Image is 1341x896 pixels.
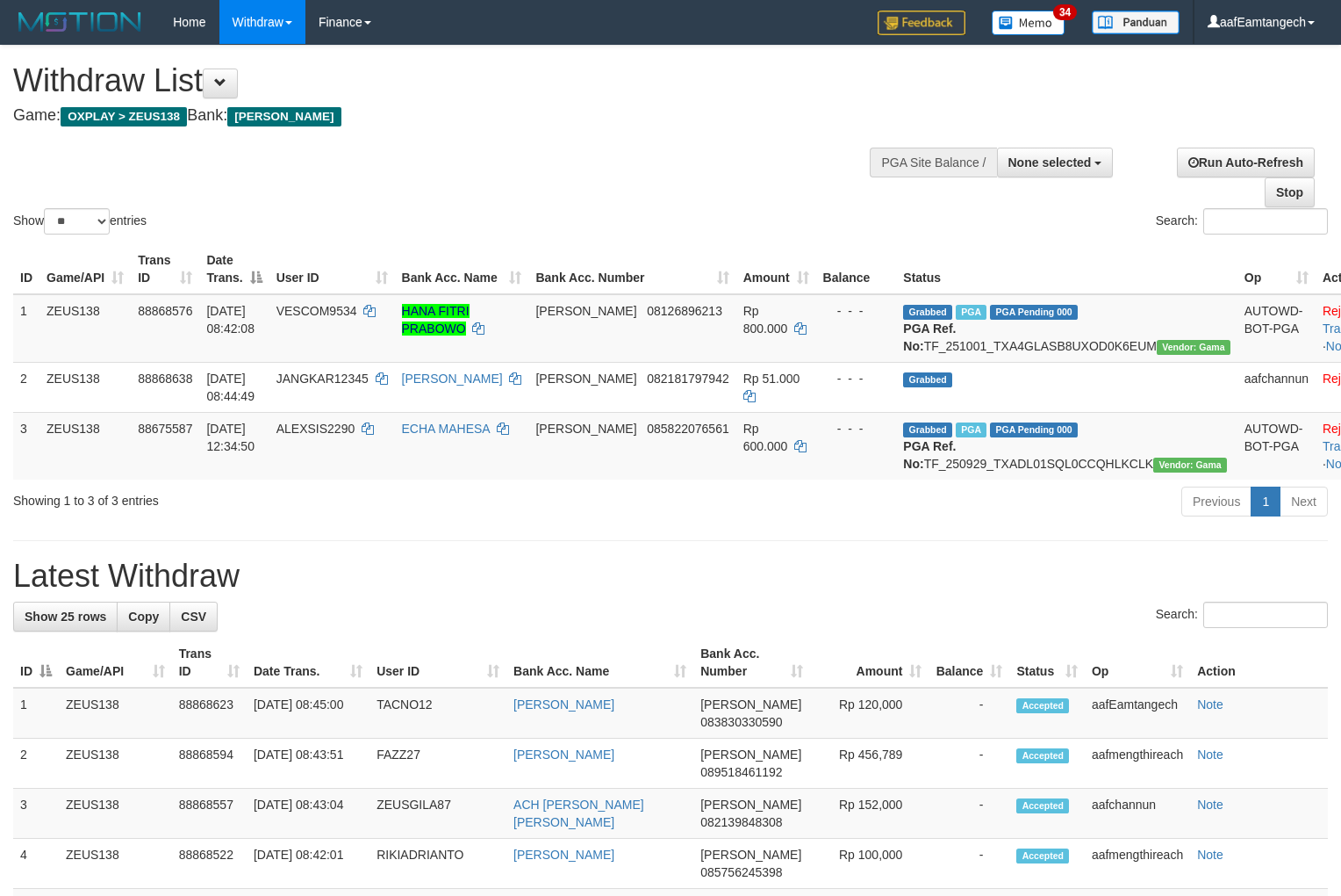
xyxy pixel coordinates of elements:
[276,304,357,318] span: VESCOM9534
[896,412,1237,480] td: TF_250929_TXADL01SQL0CCQHLKCLK
[13,559,1328,594] h1: Latest Withdraw
[13,602,118,632] a: Show 25 rows
[247,638,369,688] th: Date Trans.: activate to sort column ascending
[247,739,369,789] td: [DATE] 08:43:51
[117,602,170,632] a: Copy
[513,697,614,712] a: [PERSON_NAME]
[810,739,929,789] td: Rp 456,789
[13,244,39,294] th: ID
[199,244,269,294] th: Date Trans.: activate to sort column descending
[990,305,1078,320] span: PGA Pending
[206,422,255,453] span: [DATE] 12:34:50
[816,244,897,294] th: Balance
[700,715,782,729] span: Copy 083830330590 to clipboard
[990,423,1078,437] span: PGA Pending
[276,422,355,436] span: ALEXSIS2290
[736,244,816,294] th: Amount: activate to sort column ascending
[743,304,788,336] span: Rp 800.000
[172,839,247,889] td: 88868522
[1016,748,1069,763] span: Accepted
[13,294,39,363] td: 1
[1085,839,1190,889] td: aafmengthireach
[128,610,159,624] span: Copy
[172,688,247,739] td: 88868623
[247,839,369,889] td: [DATE] 08:42:01
[535,372,636,386] span: [PERSON_NAME]
[172,789,247,839] td: 88868557
[700,815,782,829] span: Copy 082139848308 to clipboard
[700,798,801,812] span: [PERSON_NAME]
[39,362,131,412] td: ZEUS138
[700,848,801,862] span: [PERSON_NAME]
[395,244,529,294] th: Bank Acc. Name: activate to sort column ascending
[1181,487,1251,517] a: Previous
[647,372,728,386] span: Copy 082181797942 to clipboard
[903,322,956,353] b: PGA Ref. No:
[1177,148,1315,177] a: Run Auto-Refresh
[1016,798,1069,813] span: Accepted
[1016,849,1069,863] span: Accepted
[513,748,614,762] a: [PERSON_NAME]
[1153,458,1227,473] span: Vendor URL: https://trx31.1velocity.biz
[1237,412,1316,480] td: AUTOWD-BOT-PGA
[13,412,39,480] td: 3
[269,244,395,294] th: User ID: activate to sort column ascending
[227,107,341,126] span: [PERSON_NAME]
[1016,698,1069,713] span: Accepted
[59,638,172,688] th: Game/API: activate to sort column ascending
[810,839,929,889] td: Rp 100,000
[700,765,782,779] span: Copy 089518461192 to clipboard
[172,638,247,688] th: Trans ID: activate to sort column ascending
[172,739,247,789] td: 88868594
[59,789,172,839] td: ZEUS138
[276,372,369,386] span: JANGKAR12345
[929,839,1009,889] td: -
[903,439,956,471] b: PGA Ref. No:
[1092,11,1180,34] img: panduan.png
[1009,638,1085,688] th: Status: activate to sort column ascending
[1197,697,1223,712] a: Note
[1251,487,1280,517] a: 1
[823,370,890,387] div: - - -
[181,610,206,624] span: CSV
[929,739,1009,789] td: -
[535,422,636,436] span: [PERSON_NAME]
[506,638,693,688] th: Bank Acc. Name: activate to sort column ascending
[13,362,39,412] td: 2
[206,372,255,403] span: [DATE] 08:44:49
[138,422,192,436] span: 88675587
[1237,244,1316,294] th: Op: activate to sort column ascending
[810,638,929,688] th: Amount: activate to sort column ascending
[13,63,877,98] h1: Withdraw List
[13,638,59,688] th: ID: activate to sort column descending
[44,208,110,235] select: Showentries
[528,244,735,294] th: Bank Acc. Number: activate to sort column ascending
[929,688,1009,739] td: -
[138,372,192,386] span: 88868638
[13,789,59,839] td: 3
[1085,688,1190,739] td: aafEamtangech
[402,422,490,436] a: ECHA MAHESA
[823,302,890,320] div: - - -
[1085,789,1190,839] td: aafchannun
[693,638,810,688] th: Bank Acc. Number: activate to sort column ascending
[1085,739,1190,789] td: aafmengthireach
[903,305,952,320] span: Grabbed
[513,848,614,862] a: [PERSON_NAME]
[1203,208,1328,235] input: Search:
[1190,638,1328,688] th: Action
[13,739,59,789] td: 2
[997,148,1114,177] button: None selected
[992,11,1065,35] img: Button%20Memo.svg
[13,208,147,235] label: Show entries
[59,839,172,889] td: ZEUS138
[59,688,172,739] td: ZEUS138
[1197,748,1223,762] a: Note
[870,148,996,177] div: PGA Site Balance /
[1085,638,1190,688] th: Op: activate to sort column ascending
[1157,340,1230,355] span: Vendor URL: https://trx31.1velocity.biz
[1265,177,1315,207] a: Stop
[896,294,1237,363] td: TF_251001_TXA4GLASB8UXOD0K6EUM
[1197,848,1223,862] a: Note
[878,11,965,35] img: Feedback.jpg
